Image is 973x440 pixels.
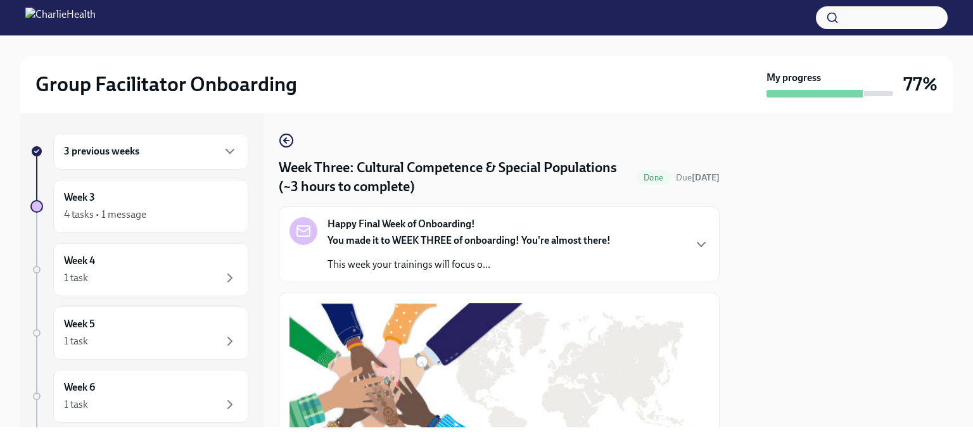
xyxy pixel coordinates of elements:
[64,334,88,348] div: 1 task
[30,243,248,296] a: Week 41 task
[35,72,297,97] h2: Group Facilitator Onboarding
[328,258,611,272] p: This week your trainings will focus o...
[636,173,671,182] span: Done
[53,133,248,170] div: 3 previous weeks
[328,217,475,231] strong: Happy Final Week of Onboarding!
[766,71,821,85] strong: My progress
[64,191,95,204] h6: Week 3
[903,73,938,96] h3: 77%
[676,172,720,184] span: September 23rd, 2025 08:00
[64,271,88,285] div: 1 task
[64,254,95,268] h6: Week 4
[328,234,611,246] strong: You made it to WEEK THREE of onboarding! You're almost there!
[30,180,248,233] a: Week 34 tasks • 1 message
[64,398,88,412] div: 1 task
[64,144,139,158] h6: 3 previous weeks
[30,306,248,360] a: Week 51 task
[64,317,95,331] h6: Week 5
[279,158,631,196] h4: Week Three: Cultural Competence & Special Populations (~3 hours to complete)
[692,172,720,183] strong: [DATE]
[64,380,95,394] h6: Week 6
[676,172,720,183] span: Due
[25,8,96,28] img: CharlieHealth
[30,370,248,423] a: Week 61 task
[64,208,146,222] div: 4 tasks • 1 message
